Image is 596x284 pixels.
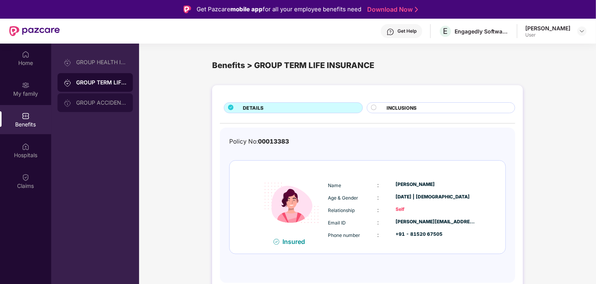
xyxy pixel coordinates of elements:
[396,181,476,188] div: [PERSON_NAME]
[9,26,60,36] img: New Pazcare Logo
[64,99,71,107] img: svg+xml;base64,PHN2ZyB3aWR0aD0iMjAiIGhlaWdodD0iMjAiIHZpZXdCb3g9IjAgMCAyMCAyMCIgZmlsbD0ibm9uZSIgeG...
[328,195,358,201] span: Age & Gender
[243,104,263,112] span: DETAILS
[328,220,346,226] span: Email ID
[525,32,570,38] div: User
[396,193,476,201] div: [DATE] | [DEMOGRAPHIC_DATA]
[22,174,30,181] img: svg+xml;base64,PHN2ZyBpZD0iQ2xhaW0iIHhtbG5zPSJodHRwOi8vd3d3LnczLm9yZy8yMDAwL3N2ZyIgd2lkdGg9IjIwIi...
[387,28,394,36] img: svg+xml;base64,PHN2ZyBpZD0iSGVscC0zMngzMiIgeG1sbnM9Imh0dHA6Ly93d3cudzMub3JnLzIwMDAvc3ZnIiB3aWR0aD...
[257,168,326,237] img: icon
[328,232,360,238] span: Phone number
[230,5,263,13] strong: mobile app
[76,79,127,86] div: GROUP TERM LIFE INSURANCE
[396,231,476,238] div: +91 - 81520 67505
[274,239,279,245] img: svg+xml;base64,PHN2ZyB4bWxucz0iaHR0cDovL3d3dy53My5vcmcvMjAwMC9zdmciIHdpZHRoPSIxNiIgaGVpZ2h0PSIxNi...
[76,59,127,65] div: GROUP HEALTH INSURANCE
[183,5,191,13] img: Logo
[258,138,289,145] span: 00013383
[328,207,355,213] span: Relationship
[64,59,71,67] img: svg+xml;base64,PHN2ZyB3aWR0aD0iMjAiIGhlaWdodD0iMjAiIHZpZXdCb3g9IjAgMCAyMCAyMCIgZmlsbD0ibm9uZSIgeG...
[387,104,417,112] span: INCLUSIONS
[328,182,341,188] span: Name
[377,219,379,226] span: :
[197,5,361,14] div: Get Pazcare for all your employee benefits need
[377,194,379,201] span: :
[64,79,71,87] img: svg+xml;base64,PHN2ZyB3aWR0aD0iMjAiIGhlaWdodD0iMjAiIHZpZXdCb3g9IjAgMCAyMCAyMCIgZmlsbD0ibm9uZSIgeG...
[22,143,30,151] img: svg+xml;base64,PHN2ZyBpZD0iSG9zcGl0YWxzIiB4bWxucz0iaHR0cDovL3d3dy53My5vcmcvMjAwMC9zdmciIHdpZHRoPS...
[76,100,127,106] div: GROUP ACCIDENTAL INSURANCE
[377,207,379,213] span: :
[22,81,30,89] img: svg+xml;base64,PHN2ZyB3aWR0aD0iMjAiIGhlaWdodD0iMjAiIHZpZXdCb3g9IjAgMCAyMCAyMCIgZmlsbD0ibm9uZSIgeG...
[212,59,523,72] div: Benefits > GROUP TERM LIFE INSURANCE
[377,231,379,238] span: :
[397,28,417,34] div: Get Help
[396,218,476,226] div: [PERSON_NAME][EMAIL_ADDRESS][PERSON_NAME][DOMAIN_NAME]
[455,28,509,35] div: Engagedly Software India Private Limited
[22,112,30,120] img: svg+xml;base64,PHN2ZyBpZD0iQmVuZWZpdHMiIHhtbG5zPSJodHRwOi8vd3d3LnczLm9yZy8yMDAwL3N2ZyIgd2lkdGg9Ij...
[282,238,310,245] div: Insured
[579,28,585,34] img: svg+xml;base64,PHN2ZyBpZD0iRHJvcGRvd24tMzJ4MzIiIHhtbG5zPSJodHRwOi8vd3d3LnczLm9yZy8yMDAwL3N2ZyIgd2...
[377,182,379,188] span: :
[443,26,448,36] span: E
[525,25,570,32] div: [PERSON_NAME]
[229,137,289,146] div: Policy No:
[22,51,30,58] img: svg+xml;base64,PHN2ZyBpZD0iSG9tZSIgeG1sbnM9Imh0dHA6Ly93d3cudzMub3JnLzIwMDAvc3ZnIiB3aWR0aD0iMjAiIG...
[367,5,416,14] a: Download Now
[396,206,476,213] div: Self
[415,5,418,14] img: Stroke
